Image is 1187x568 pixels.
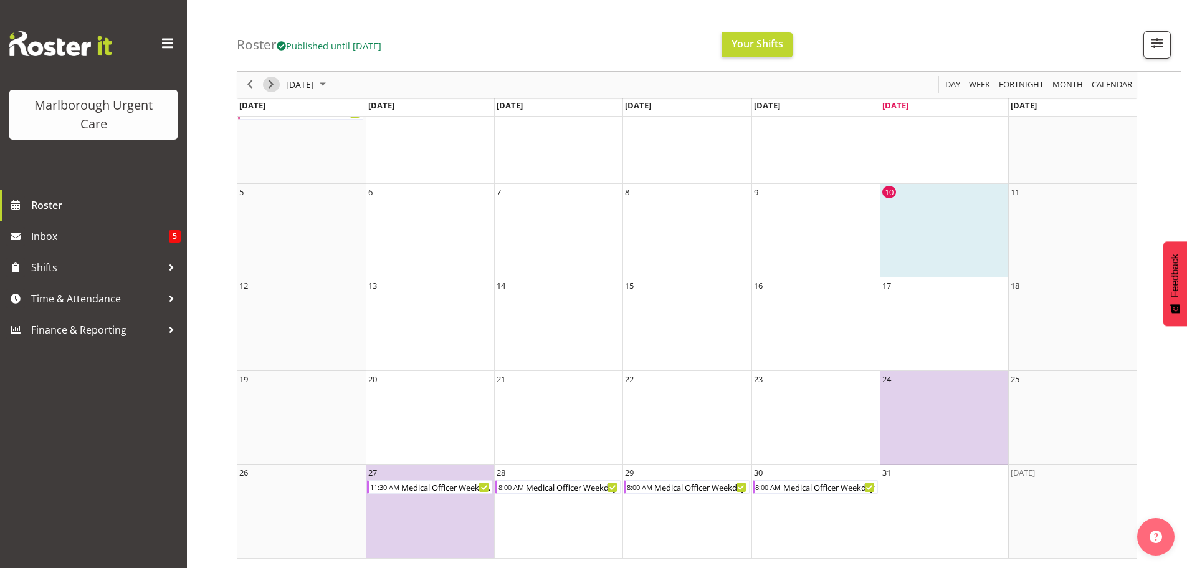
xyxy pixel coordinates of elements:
[754,279,763,292] div: 16
[263,77,280,93] button: Next
[367,480,492,494] div: Medical Officer Weekday Begin From Monday, October 27, 2025 at 11:30:00 AM GMT+13:00 Ends At Mond...
[366,465,494,558] td: Monday, October 27, 2025
[998,77,1045,93] span: Fortnight
[624,480,749,494] div: Medical Officer Weekday Begin From Wednesday, October 29, 2025 at 8:00:00 AM GMT+13:00 Ends At We...
[732,37,783,51] span: Your Shifts
[366,277,494,371] td: Monday, October 13, 2025
[237,277,366,371] td: Sunday, October 12, 2025
[494,90,622,184] td: Tuesday, September 30, 2025
[1170,254,1181,297] span: Feedback
[653,481,748,493] div: Medical Officer Weekday
[622,371,751,465] td: Wednesday, October 22, 2025
[497,466,505,479] div: 28
[169,230,181,243] span: 5
[22,96,165,133] div: Marlborough Urgent Care
[882,373,891,385] div: 24
[369,481,400,493] div: 11:30 AM
[622,184,751,277] td: Wednesday, October 8, 2025
[497,186,501,198] div: 7
[494,184,622,277] td: Tuesday, October 7, 2025
[755,481,782,493] div: 8:00 AM
[626,481,653,493] div: 8:00 AM
[366,90,494,184] td: Monday, September 29, 2025
[880,184,1008,277] td: Friday, October 10, 2025
[368,466,377,479] div: 27
[497,373,505,385] div: 21
[751,277,880,371] td: Thursday, October 16, 2025
[368,279,377,292] div: 13
[880,90,1008,184] td: Friday, October 3, 2025
[237,90,366,184] td: Sunday, September 28, 2025
[880,465,1008,558] td: Friday, October 31, 2025
[31,196,181,214] span: Roster
[625,100,651,111] span: [DATE]
[751,371,880,465] td: Thursday, October 23, 2025
[239,100,265,111] span: [DATE]
[754,466,763,479] div: 30
[366,184,494,277] td: Monday, October 6, 2025
[1011,279,1019,292] div: 18
[1090,77,1135,93] button: Month
[237,37,381,52] h4: Roster
[239,466,248,479] div: 26
[31,258,162,277] span: Shifts
[239,279,248,292] div: 12
[237,184,366,277] td: Sunday, October 5, 2025
[882,100,908,111] span: [DATE]
[622,277,751,371] td: Wednesday, October 15, 2025
[242,77,259,93] button: Previous
[284,77,331,93] button: October 2025
[285,77,315,93] span: [DATE]
[625,279,634,292] div: 15
[239,186,244,198] div: 5
[239,373,248,385] div: 19
[495,480,621,494] div: Medical Officer Weekday Begin From Tuesday, October 28, 2025 at 8:00:00 AM GMT+13:00 Ends At Tues...
[1143,31,1171,59] button: Filter Shifts
[237,465,366,558] td: Sunday, October 26, 2025
[277,39,381,52] span: Published until [DATE]
[1150,531,1162,543] img: help-xxl-2.png
[237,90,1137,558] table: of October 2025
[753,480,878,494] div: Medical Officer Weekday Begin From Thursday, October 30, 2025 at 8:00:00 AM GMT+13:00 Ends At Thu...
[525,481,620,493] div: Medical Officer Weekday
[497,481,525,493] div: 8:00 AM
[237,371,366,465] td: Sunday, October 19, 2025
[1008,465,1137,558] td: Saturday, November 1, 2025
[967,77,993,93] button: Timeline Week
[997,77,1046,93] button: Fortnight
[880,371,1008,465] td: Friday, October 24, 2025
[31,320,162,339] span: Finance & Reporting
[1008,371,1137,465] td: Saturday, October 25, 2025
[944,77,961,93] span: Day
[622,465,751,558] td: Wednesday, October 29, 2025
[368,186,373,198] div: 6
[625,466,634,479] div: 29
[1008,184,1137,277] td: Saturday, October 11, 2025
[751,184,880,277] td: Thursday, October 9, 2025
[754,186,758,198] div: 9
[754,373,763,385] div: 23
[494,371,622,465] td: Tuesday, October 21, 2025
[1051,77,1084,93] span: Month
[751,90,880,184] td: Thursday, October 2, 2025
[497,279,505,292] div: 14
[368,100,394,111] span: [DATE]
[1051,77,1085,93] button: Timeline Month
[400,481,492,493] div: Medical Officer Weekday
[494,465,622,558] td: Tuesday, October 28, 2025
[260,72,282,98] div: next period
[622,90,751,184] td: Wednesday, October 1, 2025
[497,100,523,111] span: [DATE]
[625,186,629,198] div: 8
[237,43,1137,559] div: of October 2025
[968,77,991,93] span: Week
[282,72,333,98] div: October 2025
[494,277,622,371] td: Tuesday, October 14, 2025
[239,72,260,98] div: previous period
[1163,241,1187,326] button: Feedback - Show survey
[722,32,793,57] button: Your Shifts
[1011,373,1019,385] div: 25
[368,373,377,385] div: 20
[9,31,112,56] img: Rosterit website logo
[782,481,877,493] div: Medical Officer Weekday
